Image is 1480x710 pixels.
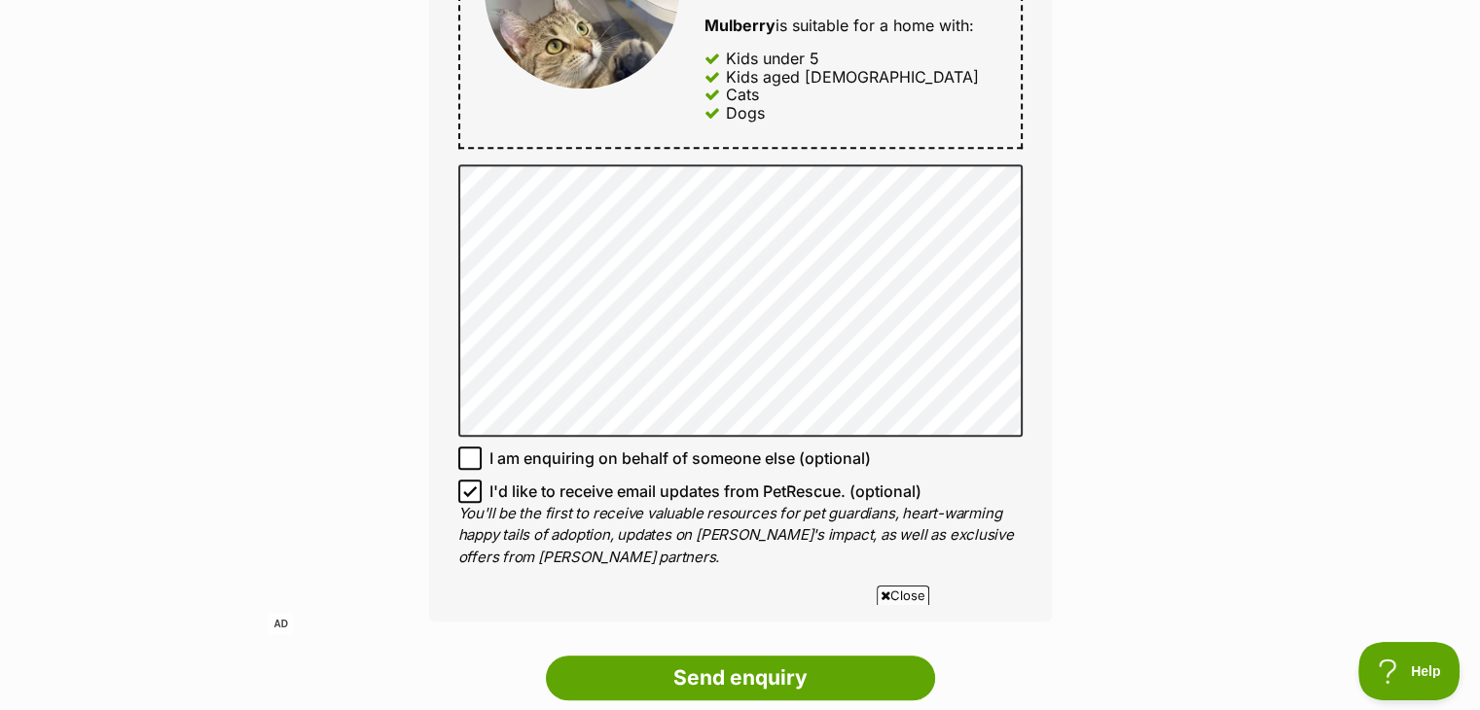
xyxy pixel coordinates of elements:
[726,104,765,122] div: Dogs
[726,68,979,86] div: Kids aged [DEMOGRAPHIC_DATA]
[726,86,759,103] div: Cats
[489,479,921,503] span: I'd like to receive email updates from PetRescue. (optional)
[726,50,819,67] div: Kids under 5
[489,446,871,470] span: I am enquiring on behalf of someone else (optional)
[269,613,294,635] span: AD
[704,16,776,35] strong: Mulberry
[704,17,995,34] div: is suitable for a home with:
[1358,642,1461,700] iframe: Help Scout Beacon - Open
[877,586,929,605] span: Close
[458,503,1023,569] p: You'll be the first to receive valuable resources for pet guardians, heart-warming happy tails of...
[269,613,1212,700] iframe: Advertisement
